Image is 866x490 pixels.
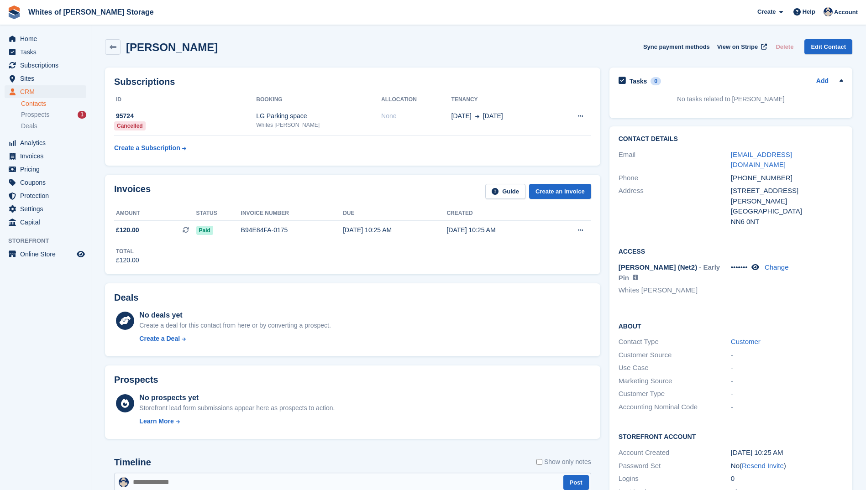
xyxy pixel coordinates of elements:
[5,72,86,85] a: menu
[5,46,86,58] a: menu
[5,150,86,162] a: menu
[114,184,151,199] h2: Invoices
[139,310,331,321] div: No deals yet
[343,225,446,235] div: [DATE] 10:25 AM
[256,93,381,107] th: Booking
[619,376,731,386] div: Marketing Source
[5,216,86,229] a: menu
[619,263,720,281] span: - Early Pin
[536,457,591,467] label: Show only notes
[119,477,129,487] img: Wendy
[5,176,86,189] a: menu
[804,39,852,54] a: Edit Contact
[451,93,553,107] th: Tenancy
[651,77,661,85] div: 0
[731,263,748,271] span: •••••••
[114,292,138,303] h2: Deals
[20,163,75,176] span: Pricing
[139,334,180,344] div: Create a Deal
[139,403,335,413] div: Storefront lead form submissions appear here as prospects to action.
[7,5,21,19] img: stora-icon-8386f47178a22dfd0bd8f6a31ec36ba5ce8667c1dd55bd0f319d3a0aa187defe.svg
[816,76,829,87] a: Add
[139,417,173,426] div: Learn More
[256,111,381,121] div: LG Parking space
[20,248,75,261] span: Online Store
[25,5,157,20] a: Whites of [PERSON_NAME] Storage
[5,136,86,149] a: menu
[803,7,815,16] span: Help
[21,121,86,131] a: Deals
[619,150,731,170] div: Email
[619,173,731,183] div: Phone
[731,173,843,183] div: [PHONE_NUMBER]
[731,206,843,217] div: [GEOGRAPHIC_DATA]
[381,111,451,121] div: None
[116,225,139,235] span: £120.00
[196,226,213,235] span: Paid
[731,151,792,169] a: [EMAIL_ADDRESS][DOMAIN_NAME]
[451,111,472,121] span: [DATE]
[21,99,86,108] a: Contacts
[5,59,86,72] a: menu
[731,402,843,412] div: -
[21,110,86,120] a: Prospects 1
[21,110,49,119] span: Prospects
[529,184,591,199] a: Create an Invoice
[139,334,331,344] a: Create a Deal
[20,150,75,162] span: Invoices
[20,176,75,189] span: Coupons
[116,247,139,255] div: Total
[78,111,86,119] div: 1
[619,337,731,347] div: Contact Type
[619,389,731,399] div: Customer Type
[536,457,542,467] input: Show only notes
[139,321,331,330] div: Create a deal for this contact from here or by converting a prospect.
[633,275,638,280] img: icon-info-grey-7440780725fd019a000dd9b08b2336e03edf1995a4989e88bcd33f0948082b44.svg
[619,246,843,255] h2: Access
[5,85,86,98] a: menu
[5,203,86,215] a: menu
[114,375,158,385] h2: Prospects
[139,392,335,403] div: No prospects yet
[8,236,91,245] span: Storefront
[619,136,843,143] h2: Contact Details
[731,350,843,360] div: -
[765,263,789,271] a: Change
[714,39,769,54] a: View on Stripe
[619,285,731,296] li: Whites [PERSON_NAME]
[20,59,75,72] span: Subscriptions
[20,216,75,229] span: Capital
[20,189,75,202] span: Protection
[20,46,75,58] span: Tasks
[717,42,758,52] span: View on Stripe
[485,184,525,199] a: Guide
[20,136,75,149] span: Analytics
[114,93,256,107] th: ID
[20,32,75,45] span: Home
[619,186,731,227] div: Address
[731,461,843,471] div: No
[21,122,37,130] span: Deals
[241,225,343,235] div: B94E84FA-0175
[619,474,731,484] div: Logins
[20,72,75,85] span: Sites
[619,263,698,271] span: [PERSON_NAME] (Net2)
[114,457,151,468] h2: Timeline
[731,338,761,345] a: Customer
[731,376,843,386] div: -
[75,249,86,260] a: Preview store
[834,8,858,17] span: Account
[114,140,186,156] a: Create a Subscription
[731,474,843,484] div: 0
[740,462,786,469] span: ( )
[381,93,451,107] th: Allocation
[742,462,784,469] a: Resend Invite
[343,206,446,221] th: Due
[619,402,731,412] div: Accounting Nominal Code
[126,41,218,53] h2: [PERSON_NAME]
[20,85,75,98] span: CRM
[446,206,550,221] th: Created
[731,389,843,399] div: -
[772,39,797,54] button: Delete
[731,196,843,207] div: [PERSON_NAME]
